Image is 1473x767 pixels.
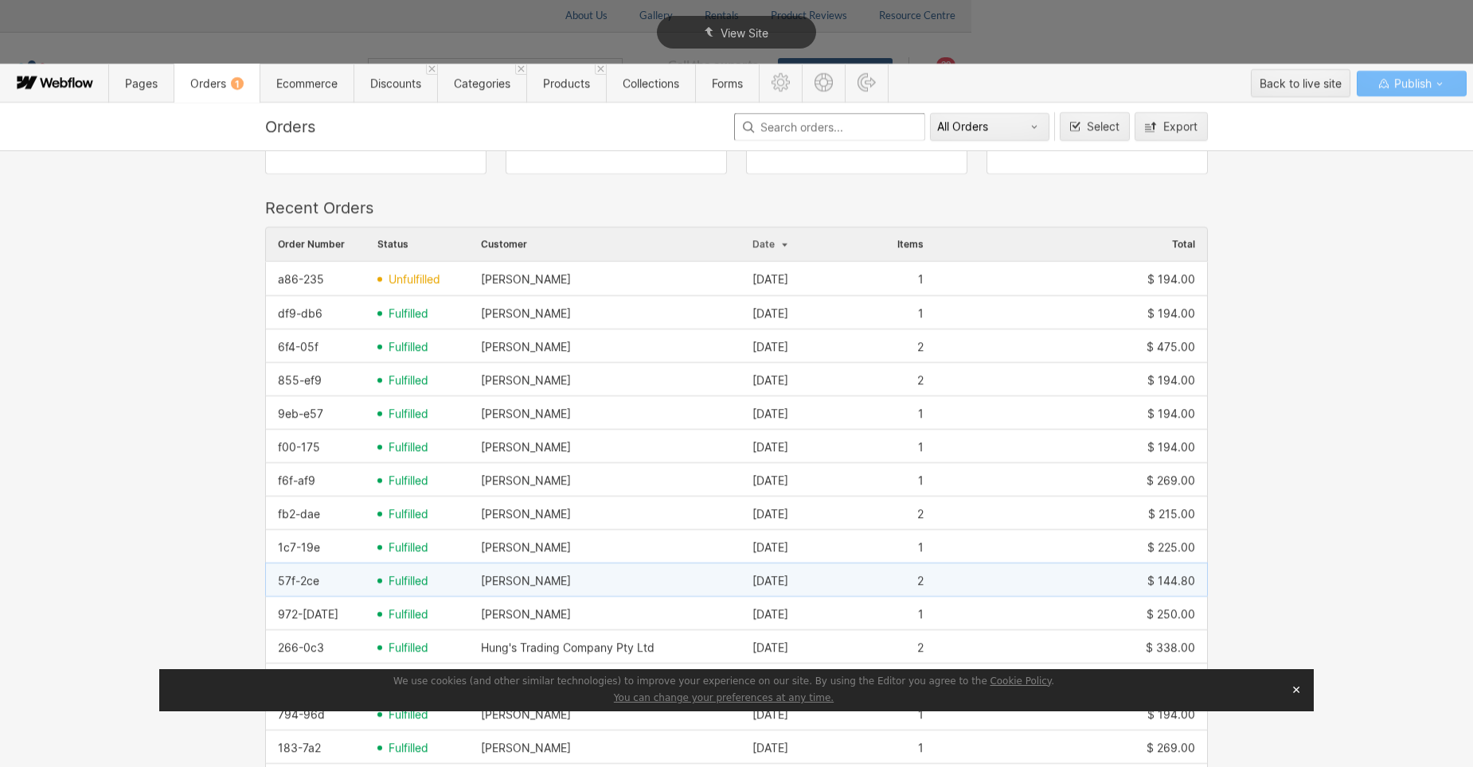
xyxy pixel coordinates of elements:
[278,474,315,487] div: f6f-af9
[481,474,571,487] div: [PERSON_NAME]
[481,708,571,721] div: [PERSON_NAME]
[752,708,788,721] div: [DATE]
[481,374,571,387] div: [PERSON_NAME]
[278,508,320,520] div: fb2-dae
[265,629,1208,664] div: row
[393,676,1054,687] span: We use cookies (and other similar technologies) to improve your experience on our site. By using ...
[1087,119,1119,133] span: Select
[265,429,1208,464] div: row
[231,77,244,90] div: 1
[752,341,788,353] div: [DATE]
[752,441,788,454] div: [DATE]
[1251,69,1350,97] button: Back to live site
[276,76,338,90] span: Ecommerce
[389,407,428,420] span: fulfilled
[918,742,924,754] div: 1
[712,76,743,90] span: Forms
[389,374,428,387] span: fulfilled
[752,474,788,487] div: [DATE]
[265,329,1208,364] div: row
[278,307,322,320] div: df9-db6
[265,663,1208,698] div: row
[278,407,323,420] div: 9eb-e57
[1147,307,1195,320] div: $ 194.00
[1147,541,1195,554] div: $ 225.00
[752,407,788,420] div: [DATE]
[752,541,788,554] div: [DATE]
[278,574,319,587] div: 57f-2ce
[278,641,324,654] div: 266-0c3
[426,64,437,75] a: Close 'Discounts' tab
[937,120,1028,133] div: All Orders
[389,574,428,587] span: fulfilled
[377,239,408,250] span: Status
[389,541,428,554] span: fulfilled
[1391,72,1432,95] span: Publish
[1147,574,1195,587] div: $ 144.80
[265,262,1208,297] div: row
[1148,508,1195,520] div: $ 215.00
[278,341,318,353] div: 6f4-05f
[1147,341,1195,353] div: $ 475.00
[990,676,1051,687] a: Cookie Policy
[481,641,654,654] div: Hung's Trading Company Pty Ltd
[1260,72,1342,95] div: Back to live site
[1147,474,1195,487] div: $ 269.00
[1147,374,1195,387] div: $ 194.00
[389,474,428,487] span: fulfilled
[1147,441,1195,454] div: $ 194.00
[1060,112,1130,141] button: Select
[1163,120,1198,133] div: Export
[481,608,571,621] div: [PERSON_NAME]
[389,641,428,654] span: fulfilled
[265,696,1208,731] div: row
[1147,608,1195,621] div: $ 250.00
[1147,407,1195,420] div: $ 194.00
[265,596,1208,631] div: row
[918,708,924,721] div: 1
[614,692,834,705] button: You can change your preferences at any time.
[278,708,325,721] div: 794-96d
[1147,273,1195,286] div: $ 194.00
[265,496,1208,531] div: row
[543,76,590,90] span: Products
[190,76,244,90] span: Orders
[917,508,924,520] div: 2
[481,307,571,320] div: [PERSON_NAME]
[265,730,1208,765] div: row
[278,742,321,754] div: 183-7a2
[481,273,571,286] div: [PERSON_NAME]
[481,541,571,554] div: [PERSON_NAME]
[752,238,775,250] span: Date
[515,64,526,75] a: Close 'Categories' tab
[1285,678,1307,702] button: Close
[917,374,924,387] div: 2
[1147,708,1195,721] div: $ 194.00
[752,307,788,320] div: [DATE]
[918,307,924,320] div: 1
[481,341,571,353] div: [PERSON_NAME]
[918,407,924,420] div: 1
[752,574,788,587] div: [DATE]
[389,708,428,721] span: fulfilled
[623,76,679,90] span: Collections
[917,574,924,587] div: 2
[918,608,924,621] div: 1
[481,574,571,587] div: [PERSON_NAME]
[1147,742,1195,754] div: $ 269.00
[481,742,571,754] div: [PERSON_NAME]
[897,239,924,250] span: Items
[265,529,1208,564] div: row
[370,76,421,90] span: Discounts
[917,341,924,353] div: 2
[265,462,1208,497] div: row
[265,563,1208,598] div: row
[389,742,428,754] span: fulfilled
[454,76,510,90] span: Categories
[389,608,428,621] span: fulfilled
[740,228,876,261] div: Date
[278,441,320,454] div: f00-175
[481,508,571,520] div: [PERSON_NAME]
[481,239,527,250] span: Customer
[265,395,1208,430] div: row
